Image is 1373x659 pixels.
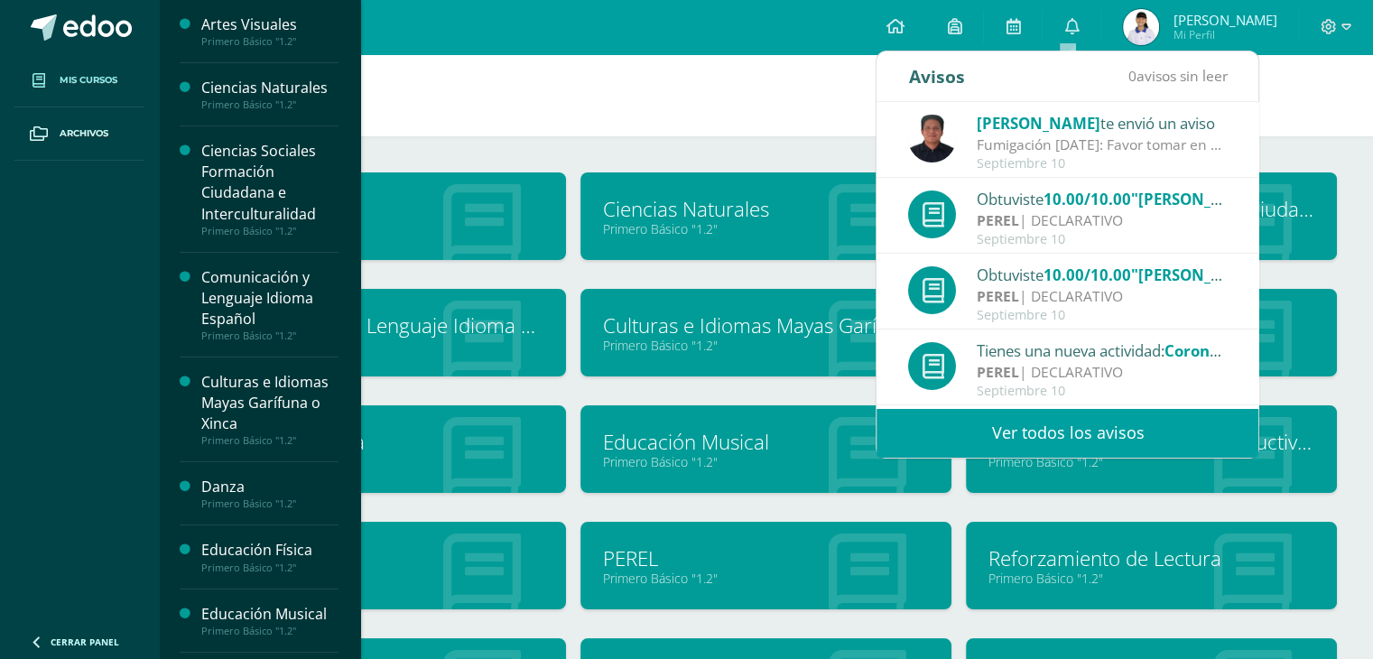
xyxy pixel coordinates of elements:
[218,311,543,339] a: Comunicación y Lenguaje Idioma Español
[977,135,1228,155] div: Fumigación 10 de septiembre 2025: Favor tomar en consideración la información referida.
[988,453,1314,470] a: Primero Básico "1.2"
[1123,9,1159,45] img: a870b3e5c06432351c4097df98eac26b.png
[977,308,1228,323] div: Septiembre 10
[201,372,339,434] div: Culturas e Idiomas Mayas Garífuna o Xinca
[988,544,1314,572] a: Reforzamiento de Lectura
[977,286,1019,306] strong: PEREL
[603,544,929,572] a: PEREL
[977,362,1019,382] strong: PEREL
[14,107,144,161] a: Archivos
[201,434,339,447] div: Primero Básico "1.2"
[201,267,339,329] div: Comunicación y Lenguaje Idioma Español
[603,428,929,456] a: Educación Musical
[201,372,339,447] a: Culturas e Idiomas Mayas Garífuna o XincaPrimero Básico "1.2"
[218,428,543,456] a: Educación Física
[1173,27,1276,42] span: Mi Perfil
[201,78,339,98] div: Ciencias Naturales
[201,35,339,48] div: Primero Básico "1.2"
[201,225,339,237] div: Primero Básico "1.2"
[201,141,339,224] div: Ciencias Sociales Formación Ciudadana e Interculturalidad
[218,220,543,237] a: Primero Básico "1.2"
[201,78,339,111] a: Ciencias NaturalesPrimero Básico "1.2"
[1044,189,1131,209] span: 10.00/10.00
[603,337,929,354] a: Primero Básico "1.2"
[908,115,956,162] img: eff8bfa388aef6dbf44d967f8e9a2edc.png
[977,286,1228,307] div: | DECLARATIVO
[1044,265,1131,285] span: 10.00/10.00
[201,540,339,573] a: Educación FísicaPrimero Básico "1.2"
[201,625,339,637] div: Primero Básico "1.2"
[218,544,543,572] a: Matemáticas
[977,111,1228,135] div: te envió un aviso
[218,195,543,223] a: Artes Visuales
[1131,265,1269,285] span: "[PERSON_NAME]"
[988,570,1314,587] a: Primero Básico "1.2"
[60,73,117,88] span: Mis cursos
[60,126,108,141] span: Archivos
[201,14,339,48] a: Artes VisualesPrimero Básico "1.2"
[201,562,339,574] div: Primero Básico "1.2"
[201,477,339,510] a: DanzaPrimero Básico "1.2"
[908,51,964,101] div: Avisos
[1127,66,1136,86] span: 0
[977,339,1228,362] div: Tienes una nueva actividad:
[603,453,929,470] a: Primero Básico "1.2"
[201,14,339,35] div: Artes Visuales
[977,384,1228,399] div: Septiembre 10
[201,267,339,342] a: Comunicación y Lenguaje Idioma EspañolPrimero Básico "1.2"
[603,220,929,237] a: Primero Básico "1.2"
[977,362,1228,383] div: | DECLARATIVO
[201,141,339,237] a: Ciencias Sociales Formación Ciudadana e InterculturalidadPrimero Básico "1.2"
[201,497,339,510] div: Primero Básico "1.2"
[1173,11,1276,29] span: [PERSON_NAME]
[977,263,1228,286] div: Obtuviste en
[877,408,1258,458] a: Ver todos los avisos
[977,113,1100,134] span: [PERSON_NAME]
[977,232,1228,247] div: Septiembre 10
[1131,189,1269,209] span: "[PERSON_NAME]"
[201,329,339,342] div: Primero Básico "1.2"
[201,540,339,561] div: Educación Física
[51,636,119,648] span: Cerrar panel
[1127,66,1227,86] span: avisos sin leer
[603,570,929,587] a: Primero Básico "1.2"
[14,54,144,107] a: Mis cursos
[1164,340,1313,361] span: Corona de Adviento
[218,337,543,354] a: Primero Básico "1.2"
[603,195,929,223] a: Ciencias Naturales
[977,156,1228,172] div: Septiembre 10
[201,477,339,497] div: Danza
[977,210,1228,231] div: | DECLARATIVO
[201,98,339,111] div: Primero Básico "1.2"
[218,453,543,470] a: Primero Básico "1.2"
[201,604,339,625] div: Educación Musical
[603,311,929,339] a: Culturas e Idiomas Mayas Garífuna o Xinca
[977,210,1019,230] strong: PEREL
[218,570,543,587] a: Primero Básico "1.2"
[201,604,339,637] a: Educación MusicalPrimero Básico "1.2"
[977,187,1228,210] div: Obtuviste en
